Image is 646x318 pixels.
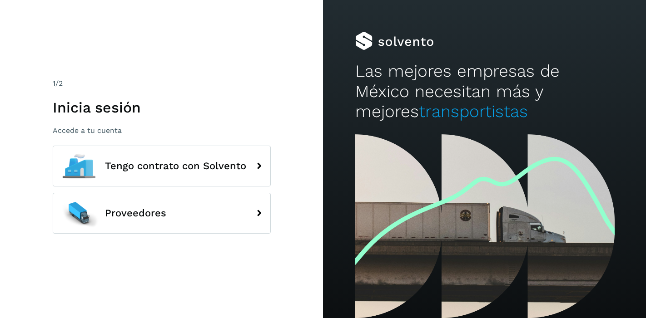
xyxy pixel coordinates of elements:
[53,126,271,135] p: Accede a tu cuenta
[53,78,271,89] div: /2
[105,161,246,171] span: Tengo contrato con Solvento
[53,193,271,234] button: Proveedores
[355,61,614,122] h2: Las mejores empresas de México necesitan más y mejores
[53,146,271,186] button: Tengo contrato con Solvento
[53,99,271,116] h1: Inicia sesión
[105,208,166,219] span: Proveedores
[419,102,528,121] span: transportistas
[53,79,55,88] span: 1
